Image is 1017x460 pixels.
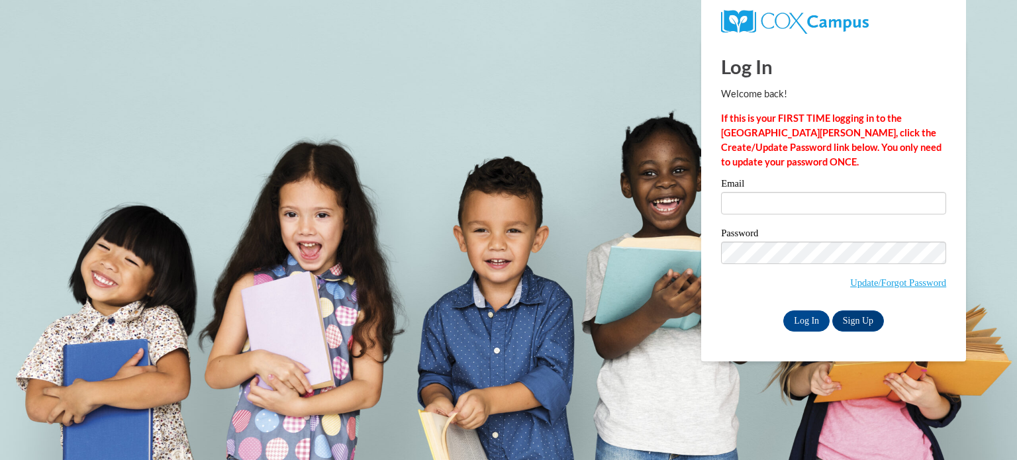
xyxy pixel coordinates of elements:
[721,53,946,80] h1: Log In
[721,228,946,242] label: Password
[721,87,946,101] p: Welcome back!
[721,113,942,167] strong: If this is your FIRST TIME logging in to the [GEOGRAPHIC_DATA][PERSON_NAME], click the Create/Upd...
[832,310,884,332] a: Sign Up
[783,310,830,332] input: Log In
[721,10,869,34] img: COX Campus
[721,179,946,192] label: Email
[850,277,946,288] a: Update/Forgot Password
[721,15,869,26] a: COX Campus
